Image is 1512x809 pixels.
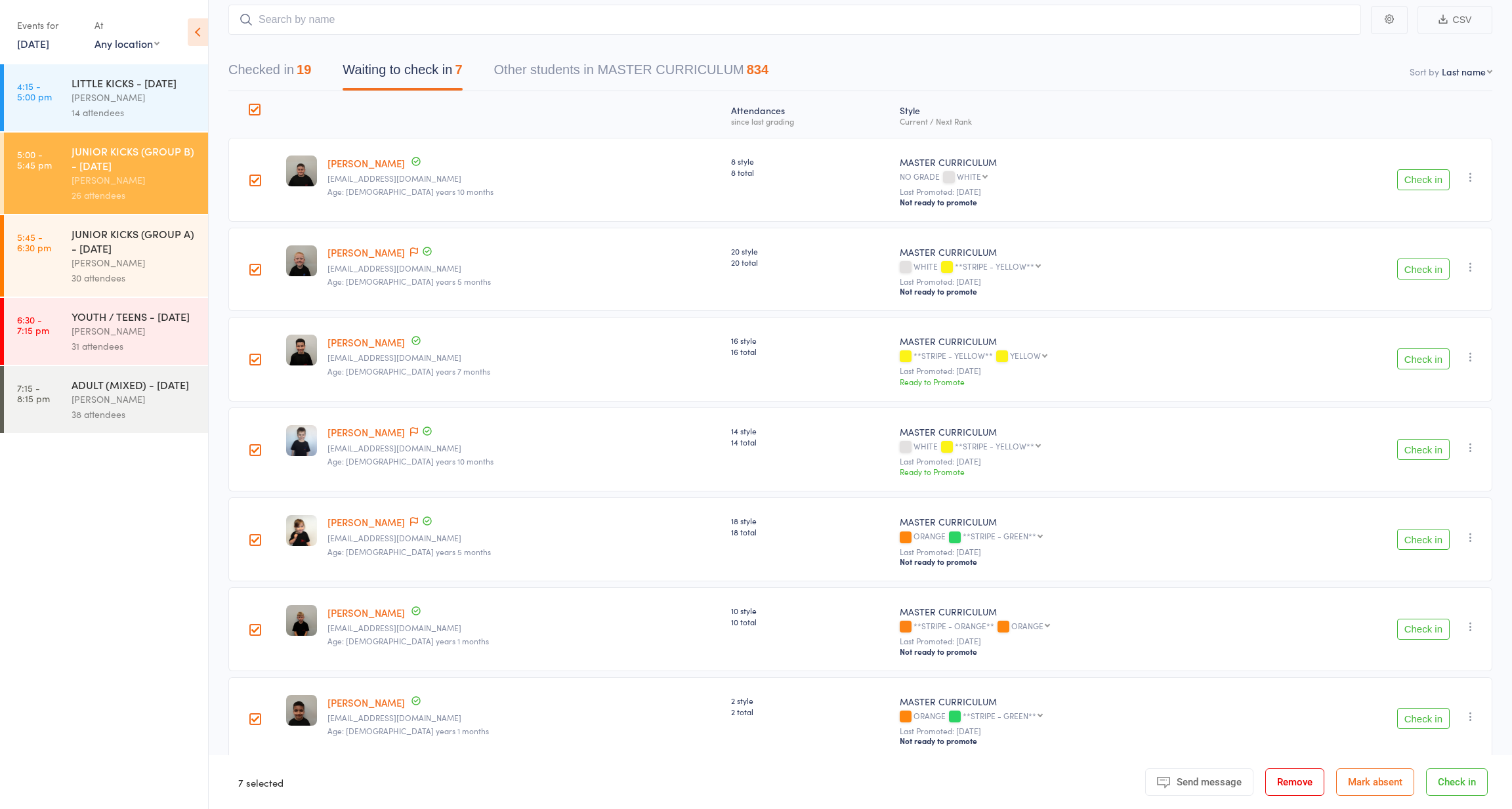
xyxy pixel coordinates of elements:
[286,245,317,276] img: image1654701447.png
[327,156,405,170] a: [PERSON_NAME]
[900,515,1257,528] div: MASTER CURRICULUM
[455,62,462,77] div: 7
[228,56,311,91] button: Checked in19
[327,365,490,377] span: Age: [DEMOGRAPHIC_DATA] years 7 months
[286,156,317,186] img: image1753113863.png
[900,156,1257,169] div: MASTER CURRICULUM
[900,366,1257,375] small: Last Promoted: [DATE]
[327,276,491,287] span: Age: [DEMOGRAPHIC_DATA] years 5 months
[4,215,208,297] a: 5:45 -6:30 pmJUNIOR KICKS (GROUP A) - [DATE][PERSON_NAME]30 attendees
[894,97,1262,132] div: Style
[327,335,405,349] a: [PERSON_NAME]
[72,144,197,173] div: JUNIOR KICKS (GROUP B) - [DATE]
[72,339,197,354] div: 31 attendees
[4,133,208,214] a: 5:00 -5:45 pmJUNIOR KICKS (GROUP B) - [DATE][PERSON_NAME]26 attendees
[900,736,1257,746] div: Not ready to promote
[900,726,1257,736] small: Last Promoted: [DATE]
[747,62,768,77] div: 834
[286,605,317,636] img: image1692030250.png
[1397,708,1450,729] button: Check in
[1265,768,1324,796] button: Remove
[327,353,721,362] small: saralouisse@hotmail.co.uk
[1145,768,1253,796] button: Send message
[731,515,889,526] span: 18 style
[286,335,317,365] img: image1711559422.png
[4,298,208,365] a: 6:30 -7:15 pmYOUTH / TEENS - [DATE][PERSON_NAME]31 attendees
[1397,619,1450,640] button: Check in
[327,533,721,543] small: keljel@hotmail.co.uk
[4,366,208,433] a: 7:15 -8:15 pmADULT (MIXED) - [DATE][PERSON_NAME]38 attendees
[731,436,889,447] span: 14 total
[900,335,1257,348] div: MASTER CURRICULUM
[343,56,462,91] button: Waiting to check in7
[17,81,52,102] time: 4:15 - 5:00 pm
[900,187,1257,196] small: Last Promoted: [DATE]
[4,64,208,131] a: 4:15 -5:00 pmLITTLE KICKS - [DATE][PERSON_NAME]14 attendees
[731,245,889,257] span: 20 style
[327,515,405,529] a: [PERSON_NAME]
[327,245,405,259] a: [PERSON_NAME]
[327,635,489,646] span: Age: [DEMOGRAPHIC_DATA] years 1 months
[72,309,197,323] div: YOUTH / TEENS - [DATE]
[94,36,159,51] div: Any location
[900,466,1257,477] div: Ready to Promote
[1336,768,1414,796] button: Mark absent
[327,695,405,709] a: [PERSON_NAME]
[72,226,197,255] div: JUNIOR KICKS (GROUP A) - [DATE]
[1397,529,1450,550] button: Check in
[72,105,197,120] div: 14 attendees
[327,264,721,273] small: kirstysailt91@gmail.com
[731,425,889,436] span: 14 style
[900,277,1257,286] small: Last Promoted: [DATE]
[900,636,1257,646] small: Last Promoted: [DATE]
[327,174,721,183] small: Jayd2018.jd@gmail.com
[238,768,283,796] div: 7 selected
[1397,169,1450,190] button: Check in
[1417,6,1492,34] button: CSV
[900,117,1257,125] div: Current / Next Rank
[731,706,889,717] span: 2 total
[900,262,1257,273] div: WHITE
[731,605,889,616] span: 10 style
[94,14,159,36] div: At
[1010,351,1041,360] div: YELLOW
[900,646,1257,657] div: Not ready to promote
[731,346,889,357] span: 16 total
[327,713,721,722] small: Kully@alvarkarting.com
[731,257,889,268] span: 20 total
[900,547,1257,556] small: Last Promoted: [DATE]
[17,36,49,51] a: [DATE]
[72,392,197,407] div: [PERSON_NAME]
[731,616,889,627] span: 10 total
[72,173,197,188] div: [PERSON_NAME]
[72,255,197,270] div: [PERSON_NAME]
[726,97,894,132] div: Atten­dances
[1426,768,1488,796] button: Check in
[900,376,1257,387] div: Ready to Promote
[17,149,52,170] time: 5:00 - 5:45 pm
[900,245,1257,259] div: MASTER CURRICULUM
[1410,65,1439,78] label: Sort by
[1397,439,1450,460] button: Check in
[327,546,491,557] span: Age: [DEMOGRAPHIC_DATA] years 5 months
[327,623,721,633] small: Nikdean14@gmail.com
[228,5,1361,35] input: Search by name
[1397,259,1450,280] button: Check in
[72,377,197,392] div: ADULT (MIXED) - [DATE]
[72,188,197,203] div: 26 attendees
[72,407,197,422] div: 38 attendees
[900,286,1257,297] div: Not ready to promote
[327,186,493,197] span: Age: [DEMOGRAPHIC_DATA] years 10 months
[286,515,317,546] img: image1559985160.png
[731,335,889,346] span: 16 style
[900,531,1257,543] div: ORANGE
[72,75,197,90] div: LITTLE KICKS - [DATE]
[1397,348,1450,369] button: Check in
[72,90,197,105] div: [PERSON_NAME]
[731,167,889,178] span: 8 total
[900,695,1257,708] div: MASTER CURRICULUM
[900,605,1257,618] div: MASTER CURRICULUM
[286,695,317,726] img: image1679333075.png
[900,197,1257,207] div: Not ready to promote
[1177,776,1242,788] span: Send message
